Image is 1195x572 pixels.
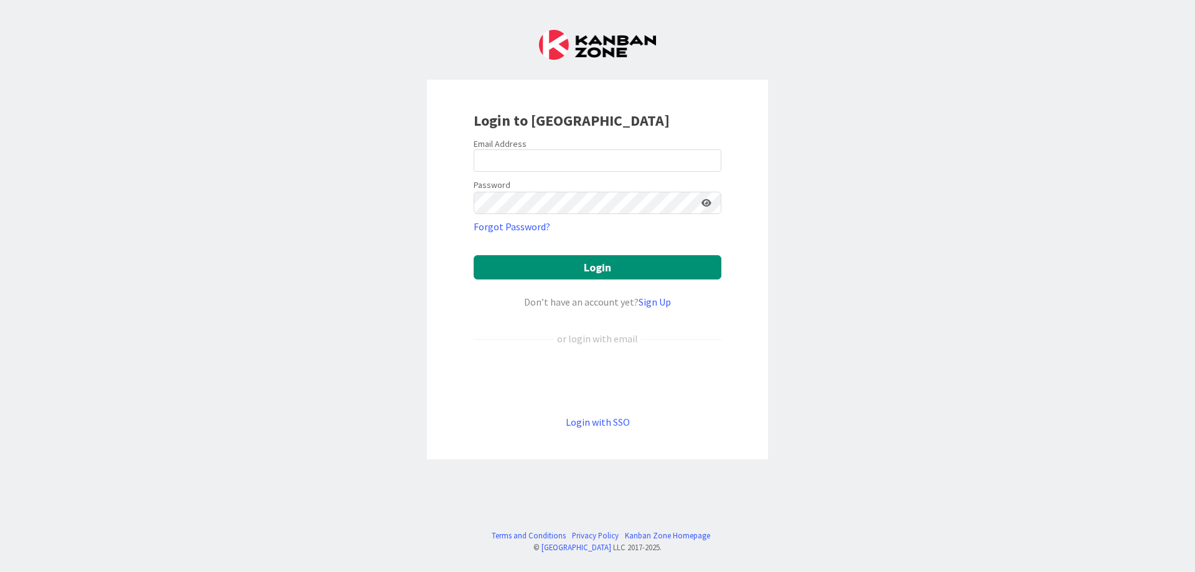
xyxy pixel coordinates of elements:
iframe: Sign in with Google Button [467,367,728,394]
a: Terms and Conditions [492,530,566,542]
a: Kanban Zone Homepage [625,530,710,542]
a: Forgot Password? [474,219,550,234]
img: Kanban Zone [539,30,656,60]
label: Password [474,179,510,192]
div: © LLC 2017- 2025 . [485,542,710,553]
b: Login to [GEOGRAPHIC_DATA] [474,111,670,130]
button: Login [474,255,721,279]
div: or login with email [554,331,641,346]
a: Privacy Policy [572,530,619,542]
div: Don’t have an account yet? [474,294,721,309]
a: Login with SSO [566,416,630,428]
a: Sign Up [639,296,671,308]
a: [GEOGRAPHIC_DATA] [541,542,611,552]
label: Email Address [474,138,527,149]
